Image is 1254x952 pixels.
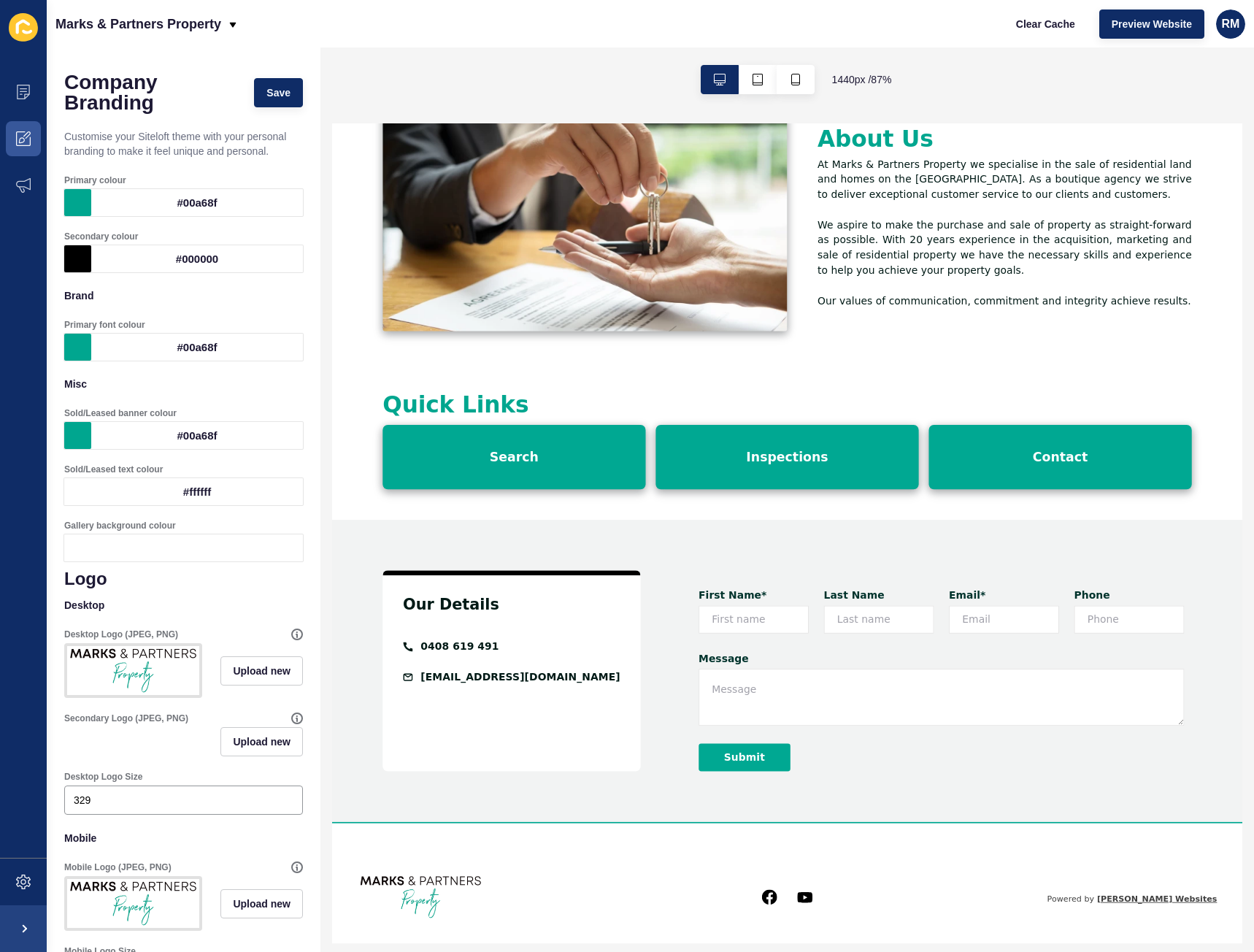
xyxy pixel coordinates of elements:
[1099,9,1204,39] button: Preview Website
[568,557,695,589] input: Last name
[710,888,1022,902] p: Powered by
[857,557,984,589] input: Phone
[64,231,138,242] label: Secondary colour
[1222,17,1240,31] span: RM
[64,520,176,531] label: Gallery background colour
[64,822,303,854] p: Mobile
[1016,17,1075,31] span: Clear Cache
[102,632,333,647] a: [EMAIL_ADDRESS][DOMAIN_NAME]
[64,629,178,640] label: Desktop Logo (JPEG, PNG)
[64,280,303,312] p: Brand
[1004,9,1088,39] button: Clear Cache
[233,897,291,911] span: Upload new
[423,610,984,627] label: Message
[91,245,303,272] div: #000000
[220,727,303,756] button: Upload new
[254,78,303,107] button: Save
[233,734,291,749] span: Upload new
[220,656,303,686] button: Upload new
[58,348,362,423] a: Search
[64,464,163,475] label: Sold/Leased text colour
[689,348,993,423] a: Contact
[233,664,291,678] span: Upload new
[64,368,303,400] p: Misc
[64,569,303,589] h1: Logo
[64,407,177,419] label: Sold/Leased banner colour
[423,716,529,748] button: Submit
[712,537,839,554] label: Email*
[55,6,221,42] p: Marks & Partners Property
[883,890,1022,901] a: [PERSON_NAME] Websites
[67,879,199,928] img: 1a0d2adc199a5e2ac7112e14c78fecea.jpg
[102,597,193,612] a: 0408 619 491
[64,319,145,331] label: Primary font colour
[857,537,984,554] label: Phone
[266,85,291,100] span: Save
[220,889,303,918] button: Upload new
[561,4,694,33] h2: About Us
[29,867,175,921] img: bc8de0783bc8acb620e2c50f342b657e.jpg
[832,72,892,87] span: 1440 px / 87 %
[423,537,550,554] label: First Name*
[64,713,188,724] label: Secondary Logo (JPEG, PNG)
[91,478,303,505] div: #ffffff
[1112,17,1192,31] span: Preview Website
[64,861,172,873] label: Mobile Logo (JPEG, PNG)
[64,72,239,113] h1: Company Branding
[64,174,126,186] label: Primary colour
[64,120,303,167] p: Customise your Siteloft theme with your personal branding to make it feel unique and personal.
[91,189,303,216] div: #00a68f
[64,771,142,783] label: Desktop Logo Size
[561,39,993,214] p: At Marks & Partners Property we specialise in the sale of residential land and homes on the [GEOG...
[374,348,677,423] a: Inspections
[568,537,695,554] label: Last Name
[67,646,199,695] img: bc8de0783bc8acb620e2c50f342b657e.jpg
[91,334,303,361] div: #00a68f
[712,557,839,589] input: Email
[64,589,303,621] p: Desktop
[82,545,193,567] h3: Our Details
[91,422,303,449] div: #00a68f
[423,557,550,589] input: First name
[58,310,227,339] h2: Quick Links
